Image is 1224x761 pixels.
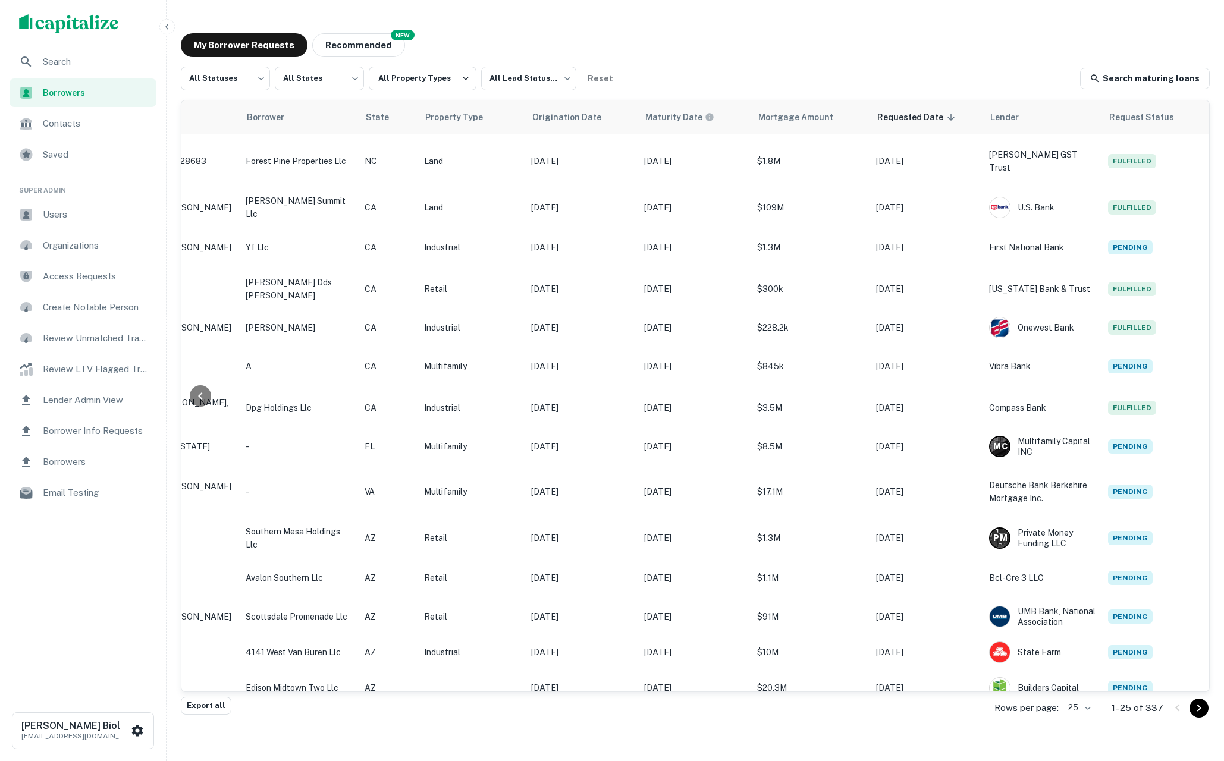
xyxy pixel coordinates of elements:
[10,386,156,414] div: Lender Admin View
[876,440,977,453] p: [DATE]
[993,532,1007,545] p: P M
[1108,359,1153,373] span: Pending
[644,282,745,295] p: [DATE]
[424,201,519,214] p: Land
[581,67,619,90] button: Reset
[246,241,353,254] p: yf llc
[645,111,714,124] div: Maturity dates displayed may be estimated. Please contact the lender for the most accurate maturi...
[43,269,149,284] span: Access Requests
[531,610,632,623] p: [DATE]
[391,30,415,40] div: NEW
[424,485,519,498] p: Multifamily
[877,110,959,124] span: Requested Date
[757,401,864,414] p: $3.5M
[531,571,632,584] p: [DATE]
[531,201,632,214] p: [DATE]
[43,486,149,500] span: Email Testing
[989,282,1096,295] p: [US_STATE] Bank & Trust
[1108,200,1156,215] span: Fulfilled
[43,86,149,99] span: Borrowers
[365,440,412,453] p: FL
[312,33,405,57] button: Recommended
[757,241,864,254] p: $1.3M
[10,140,156,169] a: Saved
[989,241,1096,254] p: First National Bank
[43,207,149,222] span: Users
[1108,240,1153,254] span: Pending
[10,262,156,291] a: Access Requests
[424,440,519,453] p: Multifamily
[366,110,404,124] span: State
[424,321,519,334] p: Industrial
[365,201,412,214] p: CA
[365,321,412,334] p: CA
[365,610,412,623] p: AZ
[1108,154,1156,168] span: Fulfilled
[10,417,156,445] a: Borrower Info Requests
[1108,320,1156,335] span: Fulfilled
[644,155,745,168] p: [DATE]
[246,194,353,221] p: [PERSON_NAME] summit llc
[989,641,1096,663] div: State Farm
[876,571,977,584] p: [DATE]
[10,231,156,260] a: Organizations
[990,678,1010,698] img: picture
[365,360,412,373] p: CA
[10,200,156,229] a: Users
[181,697,231,715] button: Export all
[757,155,864,168] p: $1.8M
[994,701,1059,715] p: Rows per page:
[876,401,977,414] p: [DATE]
[1190,699,1209,718] button: Go to next page
[365,571,412,584] p: AZ
[246,276,353,302] p: [PERSON_NAME] dds [PERSON_NAME]
[1108,531,1153,545] span: Pending
[757,532,864,545] p: $1.3M
[1108,401,1156,415] span: Fulfilled
[525,100,638,134] th: Origination Date
[10,78,156,107] div: Borrowers
[1108,681,1153,695] span: Pending
[876,532,977,545] p: [DATE]
[870,100,983,134] th: Requested Date
[1102,100,1209,134] th: Request Status
[532,110,617,124] span: Origination Date
[424,282,519,295] p: Retail
[1108,645,1153,659] span: Pending
[424,610,519,623] p: Retail
[365,155,412,168] p: NC
[531,282,632,295] p: [DATE]
[1108,282,1156,296] span: Fulfilled
[246,681,353,694] p: edison midtown two llc
[10,479,156,507] a: Email Testing
[481,63,576,94] div: All Lead Statuses
[757,321,864,334] p: $228.2k
[644,440,745,453] p: [DATE]
[418,100,525,134] th: Property Type
[989,401,1096,414] p: Compass Bank
[757,485,864,498] p: $17.1M
[365,532,412,545] p: AZ
[1165,628,1224,685] div: Chat Widget
[989,606,1096,627] div: UMB Bank, National Association
[876,282,977,295] p: [DATE]
[644,241,745,254] p: [DATE]
[751,100,870,134] th: Mortgage Amount
[1080,68,1210,89] a: Search maturing loans
[365,241,412,254] p: CA
[10,448,156,476] div: Borrowers
[531,440,632,453] p: [DATE]
[757,610,864,623] p: $91M
[989,677,1096,699] div: Builders Capital
[993,441,1007,453] p: M C
[876,646,977,659] p: [DATE]
[990,642,1010,662] img: picture
[424,532,519,545] p: Retail
[424,571,519,584] p: Retail
[43,147,149,162] span: Saved
[181,33,307,57] button: My Borrower Requests
[246,321,353,334] p: [PERSON_NAME]
[21,721,128,731] h6: [PERSON_NAME] Biol
[365,401,412,414] p: CA
[10,171,156,200] li: Super Admin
